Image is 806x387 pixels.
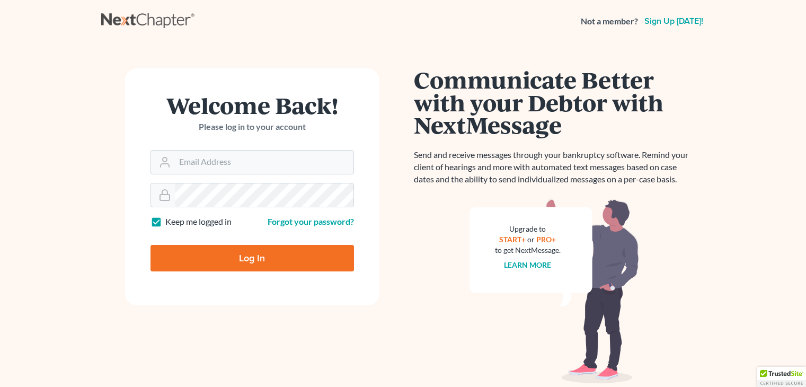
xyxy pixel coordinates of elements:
div: to get NextMessage. [495,245,561,256]
input: Email Address [175,151,353,174]
a: Learn more [504,260,551,269]
p: Please log in to your account [150,121,354,133]
label: Keep me logged in [165,216,232,228]
div: TrustedSite Certified [757,367,806,387]
a: Forgot your password? [268,216,354,226]
a: Sign up [DATE]! [642,17,705,25]
span: or [527,235,535,244]
img: nextmessage_bg-59042aed3d76b12b5cd301f8e5b87938c9018125f34e5fa2b7a6b67550977c72.svg [470,198,639,384]
h1: Communicate Better with your Debtor with NextMessage [414,68,695,136]
a: START+ [499,235,526,244]
strong: Not a member? [581,15,638,28]
h1: Welcome Back! [150,94,354,117]
div: Upgrade to [495,224,561,234]
p: Send and receive messages through your bankruptcy software. Remind your client of hearings and mo... [414,149,695,186]
a: PRO+ [536,235,556,244]
input: Log In [150,245,354,271]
